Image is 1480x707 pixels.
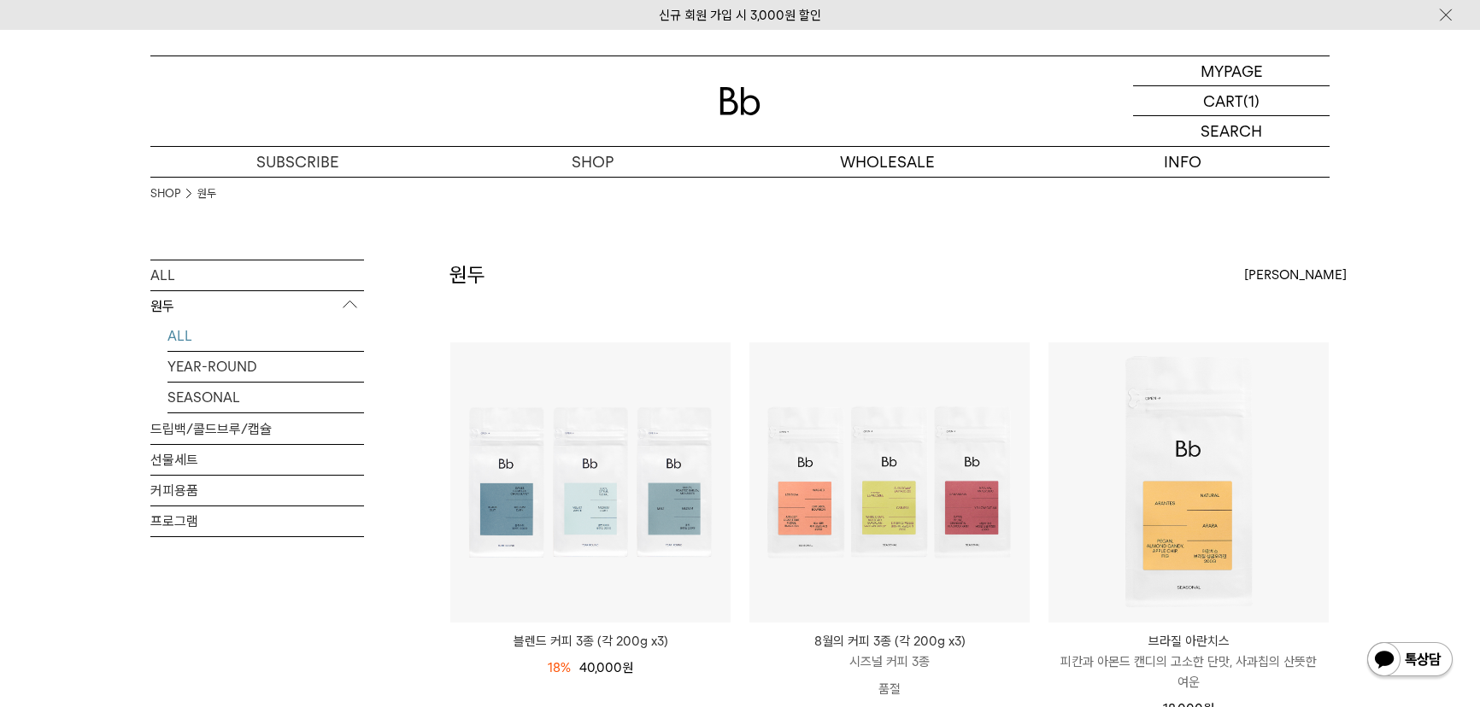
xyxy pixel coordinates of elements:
div: 18% [548,657,571,678]
a: MYPAGE [1133,56,1330,86]
a: CART (1) [1133,86,1330,116]
p: INFO [1035,147,1330,177]
p: 시즈널 커피 3종 [749,651,1030,672]
a: ALL [150,260,364,290]
a: SHOP [150,185,180,202]
p: CART [1203,86,1243,115]
a: 프로그램 [150,506,364,536]
a: 8월의 커피 3종 (각 200g x3) 시즈널 커피 3종 [749,631,1030,672]
a: 브라질 아란치스 피칸과 아몬드 캔디의 고소한 단맛, 사과칩의 산뜻한 여운 [1048,631,1329,692]
p: (1) [1243,86,1260,115]
a: 커피용품 [150,476,364,505]
a: SUBSCRIBE [150,147,445,177]
a: 드립백/콜드브루/캡슐 [150,414,364,444]
img: 브라질 아란치스 [1048,342,1329,622]
p: 8월의 커피 3종 (각 200g x3) [749,631,1030,651]
p: MYPAGE [1201,56,1263,85]
img: 카카오톡 채널 1:1 채팅 버튼 [1365,640,1454,681]
img: 로고 [719,87,761,115]
a: SHOP [445,147,740,177]
p: 브라질 아란치스 [1048,631,1329,651]
img: 8월의 커피 3종 (각 200g x3) [749,342,1030,622]
p: 원두 [150,291,364,322]
p: 피칸과 아몬드 캔디의 고소한 단맛, 사과칩의 산뜻한 여운 [1048,651,1329,692]
p: SEARCH [1201,116,1262,146]
a: SEASONAL [167,383,364,412]
a: 원두 [197,185,216,202]
a: 선물세트 [150,445,364,475]
a: ALL [167,321,364,351]
h2: 원두 [449,260,485,289]
span: [PERSON_NAME] [1244,265,1347,285]
a: 신규 회원 가입 시 3,000원 할인 [659,8,821,23]
p: 품절 [749,672,1030,706]
a: 블렌드 커피 3종 (각 200g x3) [450,631,731,651]
span: 원 [622,660,633,675]
img: 블렌드 커피 3종 (각 200g x3) [450,342,731,622]
span: 40,000 [579,660,633,675]
a: YEAR-ROUND [167,352,364,382]
p: WHOLESALE [740,147,1035,177]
